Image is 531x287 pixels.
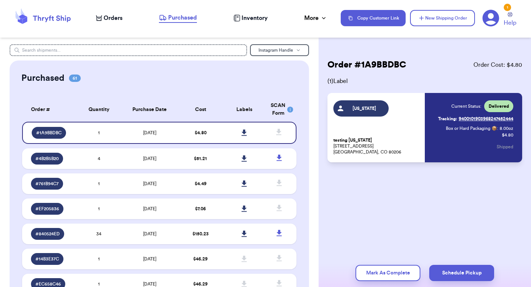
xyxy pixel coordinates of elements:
[233,14,268,23] a: Inventory
[121,97,178,122] th: Purchase Date
[304,14,327,23] div: More
[193,257,208,261] span: $ 46.29
[35,256,59,262] span: # 14B3E37C
[143,156,156,161] span: [DATE]
[497,125,498,131] span: :
[98,257,100,261] span: 1
[35,181,59,187] span: # 761B94C7
[500,125,513,131] span: 8.00 oz
[327,59,406,71] h2: Order # 1A9BBDBC
[143,282,156,286] span: [DATE]
[35,156,59,162] span: # 4B2B5B20
[222,97,266,122] th: Labels
[489,103,509,109] span: Delivered
[504,4,511,11] div: 1
[96,14,122,23] a: Orders
[35,281,61,287] span: # EC658C46
[446,126,497,131] span: Box or Hard Packaging 📦
[195,207,206,211] span: $ 7.06
[96,232,101,236] span: 34
[195,181,206,186] span: $ 4.49
[341,10,406,26] button: Copy Customer Link
[504,12,516,27] a: Help
[21,72,65,84] h2: Purchased
[451,103,481,109] span: Current Status:
[159,13,197,23] a: Purchased
[258,48,293,52] span: Instagram Handle
[10,44,247,56] input: Search shipments...
[98,156,100,161] span: 4
[35,206,59,212] span: # EF205836
[98,131,100,135] span: 1
[98,181,100,186] span: 1
[327,77,522,86] span: ( 1 ) Label
[497,139,513,155] button: Shipped
[178,97,222,122] th: Cost
[250,44,309,56] button: Instagram Handle
[333,137,420,155] p: [STREET_ADDRESS] [GEOGRAPHIC_DATA], CO 80206
[355,265,420,281] button: Mark As Complete
[143,207,156,211] span: [DATE]
[98,282,100,286] span: 1
[143,181,156,186] span: [DATE]
[504,18,516,27] span: Help
[69,75,81,82] span: 61
[168,13,197,22] span: Purchased
[143,232,156,236] span: [DATE]
[347,106,382,111] span: [US_STATE]
[195,131,206,135] span: $ 4.80
[333,138,372,143] span: testing [US_STATE]
[143,131,156,135] span: [DATE]
[98,207,100,211] span: 1
[242,14,268,23] span: Inventory
[194,156,207,161] span: $ 51.21
[438,113,513,125] a: Tracking:9400101903968247452444
[36,130,62,136] span: # 1A9BBDBC
[143,257,156,261] span: [DATE]
[410,10,475,26] button: New Shipping Order
[438,116,457,122] span: Tracking:
[482,10,499,27] a: 1
[473,60,522,69] span: Order Cost: $ 4.80
[429,265,494,281] button: Schedule Pickup
[502,132,513,138] p: $ 4.80
[271,102,288,117] div: SCAN Form
[193,282,208,286] span: $ 46.29
[35,231,60,237] span: # 840524ED
[104,14,122,23] span: Orders
[192,232,209,236] span: $ 150.23
[22,97,77,122] th: Order #
[77,97,121,122] th: Quantity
